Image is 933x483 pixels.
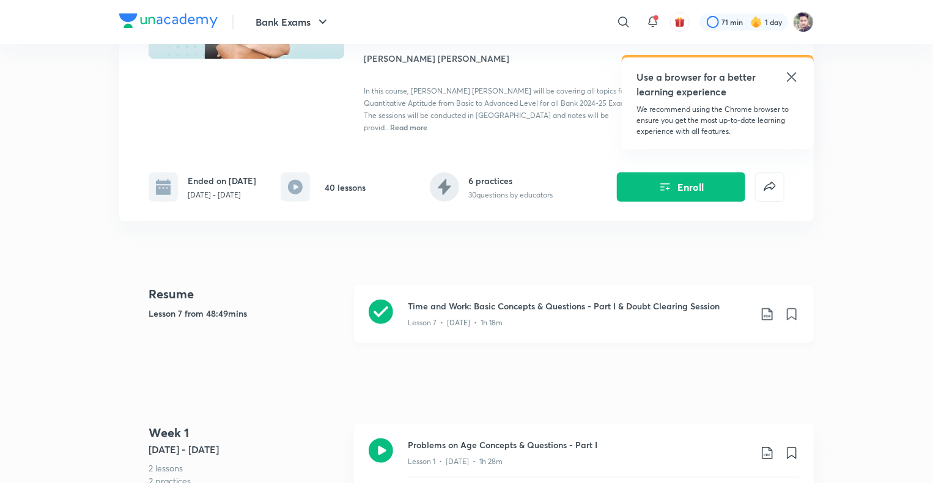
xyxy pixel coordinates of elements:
a: Time and Work: Basic Concepts & Questions - Part I & Doubt Clearing SessionLesson 7 • [DATE] • 1h... [354,285,814,358]
h5: Use a browser for a better learning experience [636,70,758,99]
img: Company Logo [119,13,218,28]
h4: Resume [149,285,344,303]
h5: Lesson 7 from 48:49mins [149,307,344,320]
h6: 40 lessons [325,181,366,194]
button: Enroll [617,172,745,202]
h6: Ended on [DATE] [188,174,256,187]
p: Lesson 1 • [DATE] • 1h 28m [408,456,503,467]
a: Company Logo [119,13,218,31]
h6: 6 practices [469,174,553,187]
h3: Problems on Age Concepts & Questions - Part I [408,438,750,451]
button: Bank Exams [248,10,337,34]
h3: Time and Work: Basic Concepts & Questions - Part I & Doubt Clearing Session [408,300,750,312]
p: 30 questions by educators [469,190,553,201]
p: 2 lessons [149,462,344,474]
h4: Week 1 [149,424,344,442]
h4: [PERSON_NAME] [PERSON_NAME] [364,52,638,65]
p: Lesson 7 • [DATE] • 1h 18m [408,317,503,328]
p: [DATE] - [DATE] [188,190,256,201]
span: In this course, [PERSON_NAME] [PERSON_NAME] will be covering all topics for Quantitative Aptitude... [364,86,632,132]
h5: [DATE] - [DATE] [149,442,344,457]
span: Read more [390,122,427,132]
img: avatar [674,17,685,28]
p: We recommend using the Chrome browser to ensure you get the most up-to-date learning experience w... [636,104,799,137]
button: avatar [670,12,690,32]
img: chetnanand thakur [793,12,814,32]
button: false [755,172,784,202]
img: streak [750,16,762,28]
